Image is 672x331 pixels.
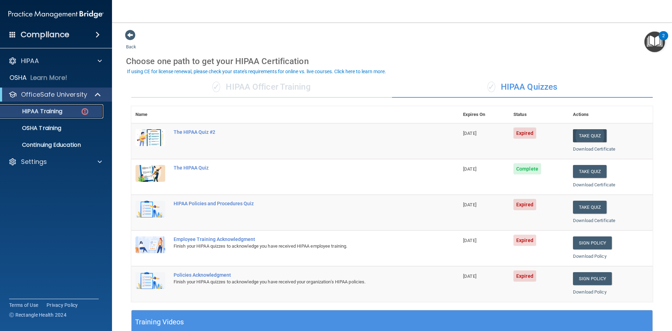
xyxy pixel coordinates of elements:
[47,302,78,309] a: Privacy Policy
[573,165,607,178] button: Take Quiz
[513,127,536,139] span: Expired
[459,106,509,123] th: Expires On
[513,235,536,246] span: Expired
[21,30,69,40] h4: Compliance
[131,77,392,98] div: HIPAA Officer Training
[392,77,653,98] div: HIPAA Quizzes
[126,68,387,75] button: If using CE for license renewal, please check your state's requirements for online vs. live cours...
[463,202,476,207] span: [DATE]
[212,82,220,92] span: ✓
[21,158,47,166] p: Settings
[5,108,62,115] p: HIPAA Training
[9,74,27,82] p: OSHA
[126,51,658,71] div: Choose one path to get your HIPAA Certification
[662,36,665,45] div: 2
[174,236,424,242] div: Employee Training Acknowledgment
[513,199,536,210] span: Expired
[135,316,184,328] h5: Training Videos
[463,238,476,243] span: [DATE]
[174,242,424,250] div: Finish your HIPAA quizzes to acknowledge you have received HIPAA employee training.
[8,7,104,21] img: PMB logo
[8,90,101,99] a: OfficeSafe University
[21,57,39,65] p: HIPAA
[509,106,569,123] th: Status
[174,129,424,135] div: The HIPAA Quiz #2
[5,125,61,132] p: OSHA Training
[573,218,615,223] a: Download Certificate
[573,272,612,285] a: Sign Policy
[8,57,102,65] a: HIPAA
[463,166,476,172] span: [DATE]
[9,302,38,309] a: Terms of Use
[573,289,607,295] a: Download Policy
[573,236,612,249] a: Sign Policy
[174,165,424,171] div: The HIPAA Quiz
[463,274,476,279] span: [DATE]
[126,36,136,49] a: Back
[9,311,66,318] span: Ⓒ Rectangle Health 2024
[131,106,169,123] th: Name
[573,146,615,152] a: Download Certificate
[463,131,476,136] span: [DATE]
[174,272,424,278] div: Policies Acknowledgment
[513,163,541,174] span: Complete
[573,182,615,187] a: Download Certificate
[573,254,607,259] a: Download Policy
[5,142,100,149] p: Continuing Education
[573,129,607,142] button: Take Quiz
[573,201,607,214] button: Take Quiz
[8,158,102,166] a: Settings
[21,90,87,99] p: OfficeSafe University
[174,278,424,286] div: Finish your HIPAA quizzes to acknowledge you have received your organization’s HIPAA policies.
[569,106,653,123] th: Actions
[80,107,89,116] img: danger-circle.6113f641.png
[127,69,386,74] div: If using CE for license renewal, please check your state's requirements for online vs. live cours...
[644,32,665,52] button: Open Resource Center, 2 new notifications
[30,74,68,82] p: Learn More!
[174,201,424,206] div: HIPAA Policies and Procedures Quiz
[513,270,536,282] span: Expired
[488,82,495,92] span: ✓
